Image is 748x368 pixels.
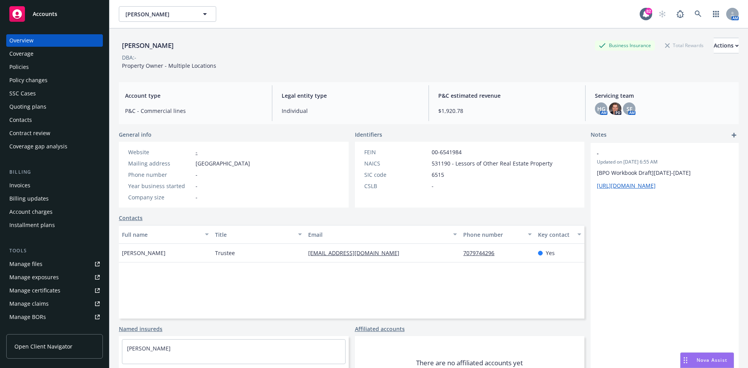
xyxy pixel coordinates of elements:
span: Trustee [215,249,235,257]
div: Drag to move [681,353,690,368]
a: Policy changes [6,74,103,86]
span: - [196,193,198,201]
span: Updated on [DATE] 6:55 AM [597,158,732,166]
span: Yes [546,249,555,257]
span: - [196,182,198,190]
div: Installment plans [9,219,55,231]
a: Account charges [6,206,103,218]
span: Identifiers [355,130,382,139]
div: Policies [9,61,29,73]
div: Year business started [128,182,192,190]
a: [PERSON_NAME] [127,345,171,352]
div: Manage BORs [9,311,46,323]
a: Contacts [119,214,143,222]
a: Manage exposures [6,271,103,283]
a: [EMAIL_ADDRESS][DOMAIN_NAME] [308,249,406,257]
div: SSC Cases [9,87,36,100]
div: 82 [645,8,652,15]
a: add [729,130,739,140]
span: [PERSON_NAME] [125,10,193,18]
button: Full name [119,225,212,244]
span: HG [597,105,605,113]
img: photo [609,102,621,115]
span: P&C estimated revenue [438,92,576,100]
div: Contacts [9,114,32,126]
div: Key contact [538,231,573,239]
span: Individual [282,107,419,115]
a: Start snowing [654,6,670,22]
div: Contract review [9,127,50,139]
a: Installment plans [6,219,103,231]
div: Mailing address [128,159,192,167]
span: $1,920.78 [438,107,576,115]
a: Summary of insurance [6,324,103,336]
div: FEIN [364,148,429,156]
div: [PERSON_NAME] [119,40,177,51]
span: Property Owner - Multiple Locations [122,62,216,69]
span: Account type [125,92,263,100]
span: Legal entity type [282,92,419,100]
span: General info [119,130,152,139]
button: Nova Assist [680,352,734,368]
span: 00-6541984 [432,148,462,156]
div: Email [308,231,448,239]
a: Manage BORs [6,311,103,323]
div: Title [215,231,293,239]
div: Manage exposures [9,271,59,283]
div: Total Rewards [661,40,707,50]
span: Notes [591,130,607,140]
div: Full name [122,231,200,239]
a: - [196,148,198,156]
a: Coverage [6,48,103,60]
a: Quoting plans [6,100,103,113]
div: Coverage gap analysis [9,140,67,153]
div: Website [128,148,192,156]
span: 531190 - Lessors of Other Real Estate Property [432,159,552,167]
span: - [597,149,712,157]
span: SF [626,105,632,113]
div: Quoting plans [9,100,46,113]
a: Manage claims [6,298,103,310]
div: NAICS [364,159,429,167]
div: Invoices [9,179,30,192]
div: Business Insurance [595,40,655,50]
button: [PERSON_NAME] [119,6,216,22]
div: SIC code [364,171,429,179]
div: Summary of insurance [9,324,69,336]
a: Overview [6,34,103,47]
button: Key contact [535,225,584,244]
div: Tools [6,247,103,255]
button: Phone number [460,225,535,244]
div: -Updated on [DATE] 6:55 AM[BPO Workbook Draft][DATE]-[DATE][URL][DOMAIN_NAME] [591,143,739,196]
div: DBA: - [122,53,136,62]
span: Servicing team [595,92,732,100]
div: Overview [9,34,34,47]
span: Open Client Navigator [14,342,72,350]
div: Company size [128,193,192,201]
div: Policy changes [9,74,48,86]
a: Invoices [6,179,103,192]
a: Policies [6,61,103,73]
div: Account charges [9,206,53,218]
a: Contract review [6,127,103,139]
div: Billing updates [9,192,49,205]
a: SSC Cases [6,87,103,100]
span: Nova Assist [697,357,727,363]
p: [BPO Workbook Draft][DATE]-[DATE] [597,169,732,177]
a: [URL][DOMAIN_NAME] [597,182,656,189]
div: Phone number [128,171,192,179]
button: Actions [714,38,739,53]
div: Manage claims [9,298,49,310]
a: Manage certificates [6,284,103,297]
span: P&C - Commercial lines [125,107,263,115]
a: Manage files [6,258,103,270]
div: Phone number [463,231,523,239]
a: 7079744296 [463,249,501,257]
div: Billing [6,168,103,176]
span: 6515 [432,171,444,179]
a: Affiliated accounts [355,325,405,333]
a: Named insureds [119,325,162,333]
div: Manage files [9,258,42,270]
a: Billing updates [6,192,103,205]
